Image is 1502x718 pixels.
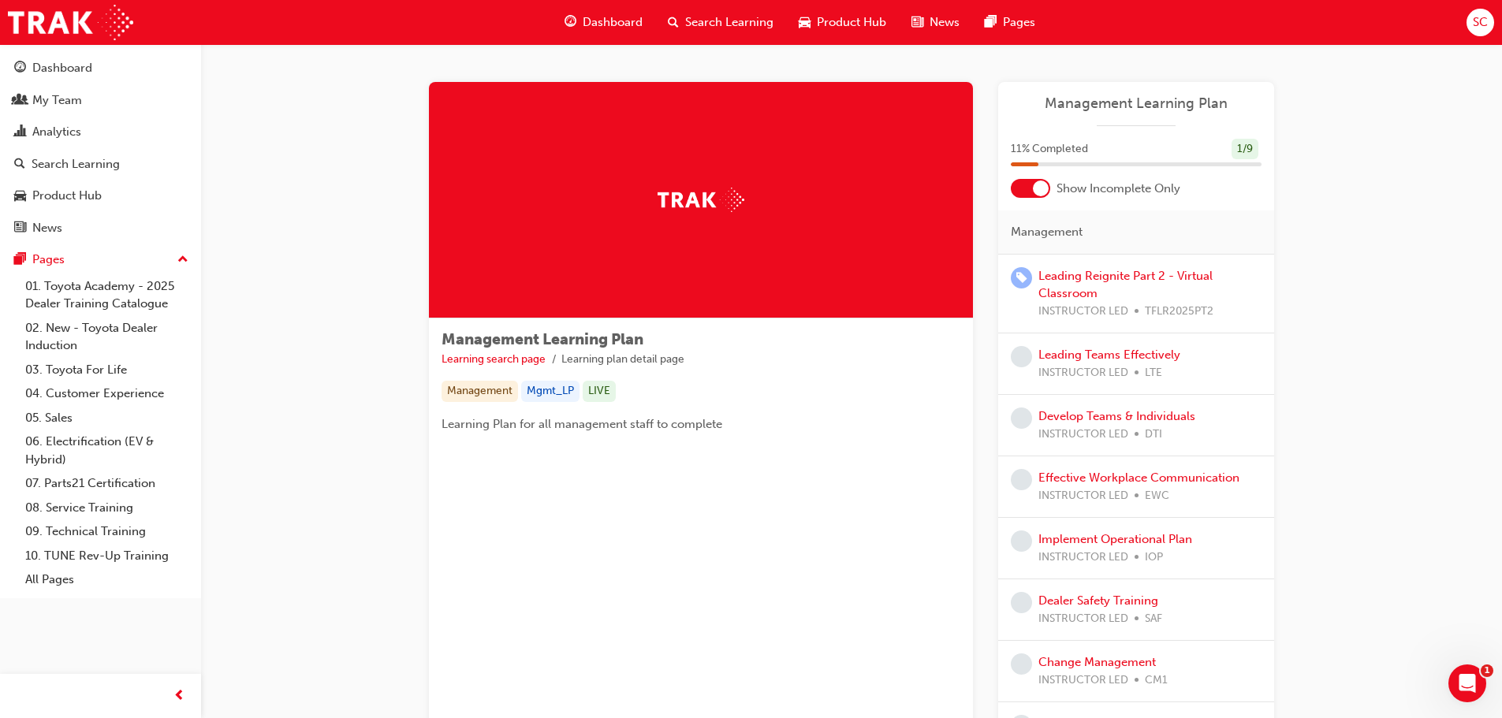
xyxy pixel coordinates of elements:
[786,6,899,39] a: car-iconProduct Hub
[930,13,960,32] span: News
[19,519,195,544] a: 09. Technical Training
[6,181,195,210] a: Product Hub
[1038,487,1128,505] span: INSTRUCTOR LED
[1473,13,1488,32] span: SC
[1038,409,1195,423] a: Develop Teams & Individuals
[1145,487,1169,505] span: EWC
[685,13,773,32] span: Search Learning
[1145,610,1162,628] span: SAF
[1011,223,1083,241] span: Management
[1011,140,1088,158] span: 11 % Completed
[19,567,195,592] a: All Pages
[6,50,195,245] button: DashboardMy TeamAnalyticsSearch LearningProduct HubNews
[565,13,576,32] span: guage-icon
[32,123,81,141] div: Analytics
[899,6,972,39] a: news-iconNews
[6,150,195,179] a: Search Learning
[1232,139,1258,160] div: 1 / 9
[1145,303,1213,321] span: TFLR2025PT2
[1145,364,1162,382] span: LTE
[583,381,616,402] div: LIVE
[1011,653,1032,675] span: learningRecordVerb_NONE-icon
[177,250,188,270] span: up-icon
[6,245,195,274] button: Pages
[32,251,65,269] div: Pages
[442,330,643,348] span: Management Learning Plan
[561,351,684,369] li: Learning plan detail page
[817,13,886,32] span: Product Hub
[1145,671,1168,690] span: CM1
[552,6,655,39] a: guage-iconDashboard
[14,125,26,140] span: chart-icon
[1038,655,1156,669] a: Change Management
[14,189,26,203] span: car-icon
[1057,180,1180,198] span: Show Incomplete Only
[972,6,1048,39] a: pages-iconPages
[173,686,185,706] span: prev-icon
[1038,593,1158,608] a: Dealer Safety Training
[911,13,923,32] span: news-icon
[19,358,195,382] a: 03. Toyota For Life
[19,496,195,520] a: 08. Service Training
[1011,592,1032,613] span: learningRecordVerb_NONE-icon
[1003,13,1035,32] span: Pages
[985,13,997,32] span: pages-icon
[1038,471,1239,485] a: Effective Workplace Communication
[1038,426,1128,444] span: INSTRUCTOR LED
[19,544,195,568] a: 10. TUNE Rev-Up Training
[8,5,133,40] img: Trak
[655,6,786,39] a: search-iconSearch Learning
[14,61,26,76] span: guage-icon
[19,316,195,358] a: 02. New - Toyota Dealer Induction
[19,430,195,471] a: 06. Electrification (EV & Hybrid)
[1038,348,1180,362] a: Leading Teams Effectively
[19,381,195,406] a: 04. Customer Experience
[1011,530,1032,552] span: learningRecordVerb_NONE-icon
[19,274,195,316] a: 01. Toyota Academy - 2025 Dealer Training Catalogue
[19,471,195,496] a: 07. Parts21 Certification
[1145,549,1163,567] span: IOP
[1011,407,1032,429] span: learningRecordVerb_NONE-icon
[14,221,26,236] span: news-icon
[1011,267,1032,288] span: learningRecordVerb_ENROLL-icon
[1011,346,1032,367] span: learningRecordVerb_NONE-icon
[1038,364,1128,382] span: INSTRUCTOR LED
[1038,532,1192,546] a: Implement Operational Plan
[1448,664,1486,702] iframe: Intercom live chat
[19,406,195,430] a: 05. Sales
[1038,671,1128,690] span: INSTRUCTOR LED
[1038,610,1128,628] span: INSTRUCTOR LED
[1467,9,1494,36] button: SC
[14,94,26,108] span: people-icon
[799,13,811,32] span: car-icon
[32,187,102,205] div: Product Hub
[32,59,92,77] div: Dashboard
[442,381,518,402] div: Management
[32,155,120,173] div: Search Learning
[1011,95,1262,113] a: Management Learning Plan
[14,158,25,172] span: search-icon
[6,214,195,243] a: News
[32,91,82,110] div: My Team
[6,54,195,83] a: Dashboard
[14,253,26,267] span: pages-icon
[658,188,744,212] img: Trak
[1038,269,1213,301] a: Leading Reignite Part 2 - Virtual Classroom
[1145,426,1162,444] span: DTI
[6,86,195,115] a: My Team
[1011,469,1032,490] span: learningRecordVerb_NONE-icon
[442,417,722,431] span: Learning Plan for all management staff to complete
[521,381,580,402] div: Mgmt_LP
[668,13,679,32] span: search-icon
[1038,549,1128,567] span: INSTRUCTOR LED
[442,352,546,366] a: Learning search page
[32,219,62,237] div: News
[1038,303,1128,321] span: INSTRUCTOR LED
[583,13,643,32] span: Dashboard
[6,117,195,147] a: Analytics
[1481,664,1493,677] span: 1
